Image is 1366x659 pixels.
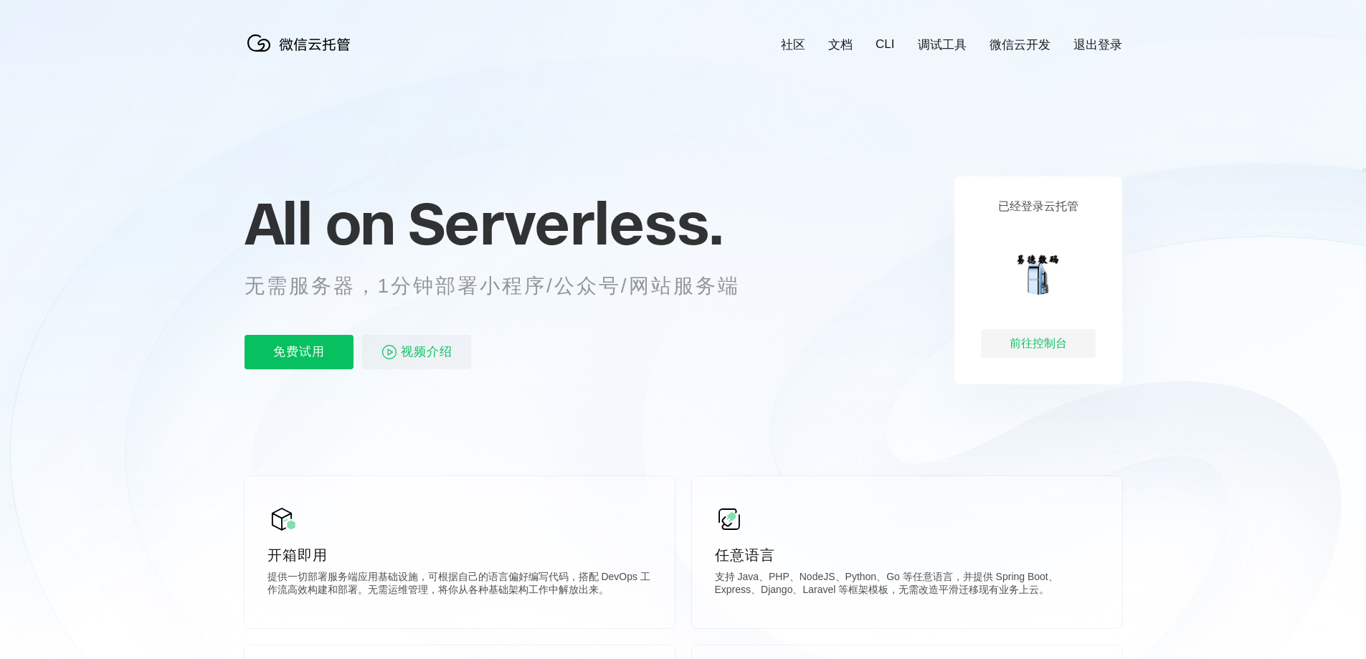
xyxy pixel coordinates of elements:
p: 支持 Java、PHP、NodeJS、Python、Go 等任意语言，并提供 Spring Boot、Express、Django、Laravel 等框架模板，无需改造平滑迁移现有业务上云。 [715,571,1099,599]
p: 已经登录云托管 [998,199,1078,214]
a: 退出登录 [1073,37,1122,53]
a: 调试工具 [918,37,967,53]
img: video_play.svg [381,343,398,361]
p: 开箱即用 [267,545,652,565]
img: 微信云托管 [245,29,359,57]
a: 微信云开发 [990,37,1050,53]
div: 前往控制台 [981,329,1096,358]
span: 视频介绍 [401,335,452,369]
p: 提供一切部署服务端应用基础设施，可根据自己的语言偏好编写代码，搭配 DevOps 工作流高效构建和部署。无需运维管理，将你从各种基础架构工作中解放出来。 [267,571,652,599]
span: All on [245,187,394,259]
p: 任意语言 [715,545,1099,565]
a: 文档 [828,37,853,53]
p: 无需服务器，1分钟部署小程序/公众号/网站服务端 [245,272,767,300]
a: 社区 [781,37,805,53]
a: CLI [876,37,894,52]
span: Serverless. [408,187,723,259]
p: 免费试用 [245,335,354,369]
a: 微信云托管 [245,47,359,60]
